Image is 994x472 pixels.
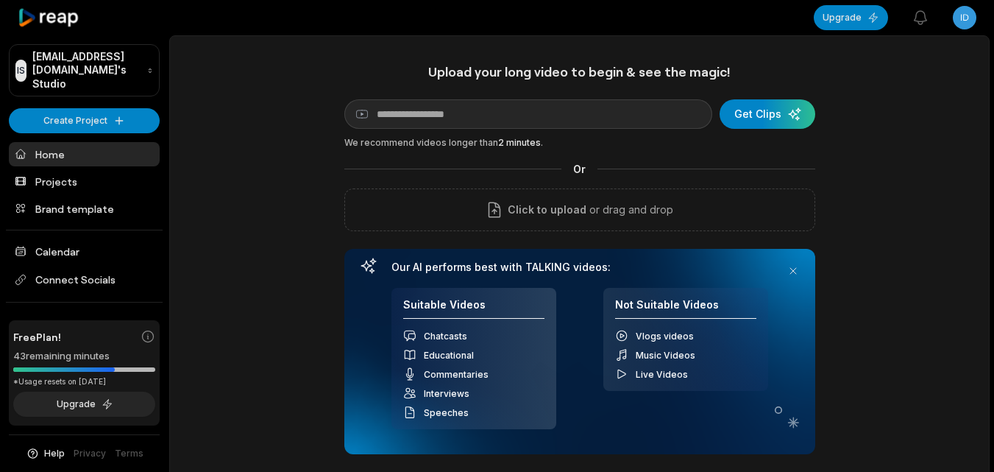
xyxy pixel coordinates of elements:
[9,239,160,264] a: Calendar
[508,201,586,219] span: Click to upload
[424,350,474,361] span: Educational
[9,169,160,194] a: Projects
[561,161,597,177] span: Or
[498,137,541,148] span: 2 minutes
[586,201,673,219] p: or drag and drop
[32,50,141,91] p: [EMAIL_ADDRESS][DOMAIN_NAME]'s Studio
[15,60,26,82] div: IS
[26,447,65,460] button: Help
[115,447,143,460] a: Terms
[9,108,160,133] button: Create Project
[9,267,160,293] span: Connect Socials
[344,136,815,149] div: We recommend videos longer than .
[74,447,106,460] a: Privacy
[636,331,694,342] span: Vlogs videos
[720,99,815,129] button: Get Clips
[13,349,155,364] div: 43 remaining minutes
[344,63,815,80] h1: Upload your long video to begin & see the magic!
[636,369,688,380] span: Live Videos
[615,298,756,320] h4: Not Suitable Videos
[814,5,888,30] button: Upgrade
[391,261,768,274] h3: Our AI performs best with TALKING videos:
[13,392,155,417] button: Upgrade
[9,142,160,166] a: Home
[13,329,61,345] span: Free Plan!
[13,376,155,387] div: *Usage resets on [DATE]
[636,350,695,361] span: Music Videos
[424,369,489,380] span: Commentaries
[9,197,160,221] a: Brand template
[424,388,469,399] span: Interviews
[424,407,469,418] span: Speeches
[403,298,544,320] h4: Suitable Videos
[424,331,467,342] span: Chatcasts
[44,447,65,460] span: Help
